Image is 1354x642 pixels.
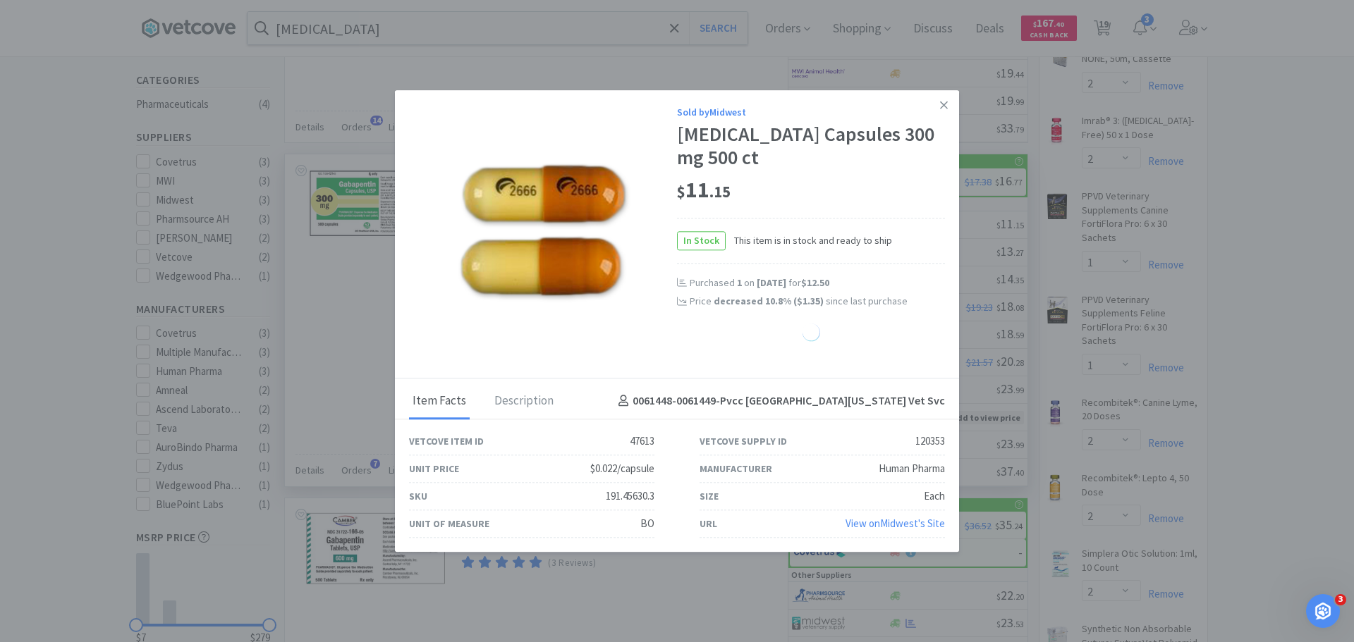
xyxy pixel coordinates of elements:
div: [MEDICAL_DATA] Capsules 300 mg 500 ct [677,123,945,170]
h4: 0061448-0061449 - Pvcc [GEOGRAPHIC_DATA][US_STATE] Vet Svc [613,393,945,411]
div: Unit of Measure [409,516,489,531]
div: Vetcove Supply ID [700,433,787,449]
div: Human Pharma [879,460,945,477]
div: Manufacturer [700,461,772,476]
a: View onMidwest's Site [846,517,945,530]
img: fa0564b95e2544998c27ea6c33e672ff_120353.jpg [451,138,635,321]
span: $ [677,182,685,202]
span: $12.50 [801,276,829,289]
div: Size [700,488,719,504]
span: $1.35 [797,295,820,308]
iframe: Intercom live chat [1306,594,1340,628]
span: . 15 [709,182,731,202]
span: 3 [1335,594,1346,605]
div: URL [700,516,717,531]
span: 1 [737,276,742,289]
span: 11 [677,175,731,204]
div: Description [491,384,557,419]
span: [DATE] [757,276,786,289]
div: Item Facts [409,384,470,419]
div: BO [640,515,654,532]
div: Vetcove Item ID [409,433,484,449]
div: 47613 [630,433,654,450]
div: Purchased on for [690,276,945,290]
div: SKU [409,488,427,504]
div: 191.45630.3 [606,488,654,505]
div: Sold by Midwest [677,104,945,120]
div: Price since last purchase [690,294,945,309]
div: 120353 [915,433,945,450]
div: $0.022/capsule [590,460,654,477]
span: decreased 10.8 % ( ) [714,295,824,308]
div: Each [924,488,945,505]
span: In Stock [678,232,725,249]
span: This item is in stock and ready to ship [726,233,892,248]
div: Unit Price [409,461,459,476]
